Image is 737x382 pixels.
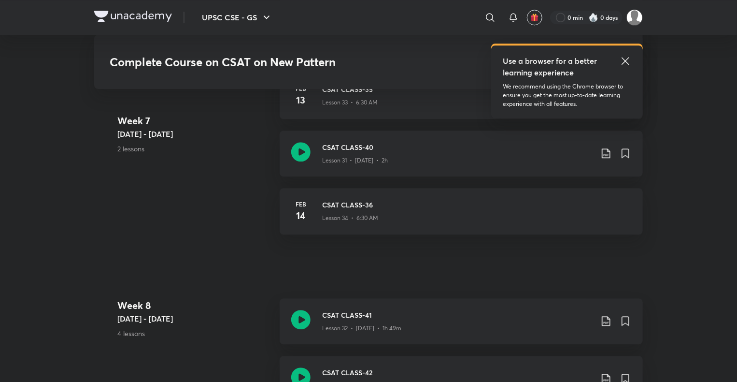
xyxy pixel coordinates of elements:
a: CSAT CLASS-41Lesson 32 • [DATE] • 1h 49m [280,298,643,356]
h5: [DATE] - [DATE] [117,128,272,140]
h3: CSAT CLASS-36 [322,200,631,210]
p: 2 lessons [117,144,272,154]
p: Lesson 34 • 6:30 AM [322,214,378,222]
h4: 14 [291,208,311,223]
h5: Use a browser for a better learning experience [503,55,599,78]
a: Feb14CSAT CLASS-36Lesson 34 • 6:30 AM [280,188,643,246]
p: Lesson 31 • [DATE] • 2h [322,156,388,165]
p: Lesson 33 • 6:30 AM [322,98,378,107]
h4: 13 [291,93,311,107]
h3: CSAT CLASS-41 [322,310,593,320]
a: Company Logo [94,11,172,25]
h5: [DATE] - [DATE] [117,313,272,324]
a: CSAT CLASS-40Lesson 31 • [DATE] • 2h [280,131,643,188]
a: Feb13CSAT CLASS-35Lesson 33 • 6:30 AM [280,73,643,131]
h3: Complete Course on CSAT on New Pattern [110,55,488,69]
h4: Week 8 [117,298,272,313]
p: 4 lessons [117,328,272,338]
h6: Feb [291,200,311,208]
h3: CSAT CLASS-40 [322,142,593,152]
img: avatar [530,13,539,22]
h4: Week 7 [117,114,272,128]
img: Company Logo [94,11,172,22]
img: Abhijeet Srivastav [626,9,643,26]
h3: CSAT CLASS-42 [322,367,593,378]
p: We recommend using the Chrome browser to ensure you get the most up-to-date learning experience w... [503,82,631,108]
p: Lesson 32 • [DATE] • 1h 49m [322,324,401,333]
img: streak [589,13,598,22]
button: UPSC CSE - GS [196,8,278,27]
h3: CSAT CLASS-35 [322,84,631,94]
button: avatar [527,10,542,25]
